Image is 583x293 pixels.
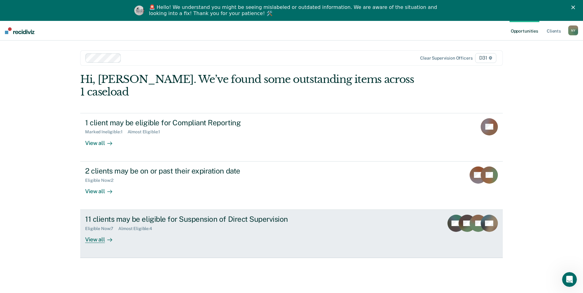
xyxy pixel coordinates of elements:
div: 2 clients may be on or past their expiration date [85,166,301,175]
a: 2 clients may be on or past their expiration dateEligible Now:2View all [80,162,503,210]
div: Marked Ineligible : 1 [85,129,127,135]
a: 1 client may be eligible for Compliant ReportingMarked Ineligible:1Almost Eligible:1View all [80,113,503,162]
div: N Y [568,25,578,35]
a: Clients [546,21,562,41]
div: Close [571,6,577,9]
button: NY [568,25,578,35]
div: Eligible Now : 7 [85,226,118,231]
div: Almost Eligible : 4 [118,226,157,231]
img: Recidiviz [5,27,34,34]
div: Almost Eligible : 1 [128,129,165,135]
img: Profile image for Kim [134,6,144,15]
a: 11 clients may be eligible for Suspension of Direct SupervisionEligible Now:7Almost Eligible:4Vie... [80,210,503,258]
div: Hi, [PERSON_NAME]. We’ve found some outstanding items across 1 caseload [80,73,418,98]
iframe: Intercom live chat [562,272,577,287]
div: View all [85,135,120,146]
div: 11 clients may be eligible for Suspension of Direct Supervision [85,215,301,224]
div: View all [85,231,120,243]
div: 🚨 Hello! We understand you might be seeing mislabeled or outdated information. We are aware of th... [149,4,439,17]
a: Opportunities [510,21,539,41]
div: Eligible Now : 2 [85,178,118,183]
div: 1 client may be eligible for Compliant Reporting [85,118,301,127]
div: View all [85,183,120,195]
div: Clear supervision officers [420,56,472,61]
span: D31 [475,53,496,63]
